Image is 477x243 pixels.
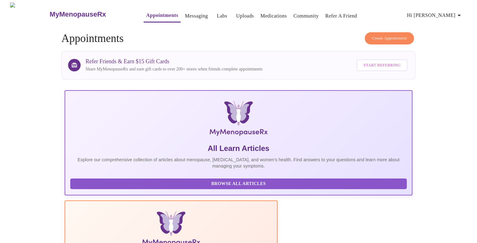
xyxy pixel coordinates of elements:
span: Start Referring [363,62,400,69]
span: Create Appointment [372,35,407,42]
a: Community [294,12,319,20]
p: Explore our comprehensive collection of articles about menopause, [MEDICAL_DATA], and women's hea... [70,157,407,169]
button: Create Appointment [365,32,414,44]
button: Community [291,10,321,22]
span: Browse All Articles [77,180,401,188]
button: Refer a Friend [323,10,360,22]
button: Start Referring [357,59,407,71]
button: Messaging [182,10,210,22]
h3: MyMenopauseRx [50,10,106,18]
img: MyMenopauseRx Logo [10,3,49,26]
a: Start Referring [355,56,409,74]
button: Medications [258,10,289,22]
button: Uploads [234,10,257,22]
a: Appointments [146,11,178,20]
img: MyMenopauseRx Logo [122,101,354,138]
a: MyMenopauseRx [49,3,131,25]
button: Browse All Articles [70,178,407,189]
button: Appointments [144,9,181,23]
a: Labs [217,12,227,20]
span: Hi [PERSON_NAME] [407,11,463,20]
p: Share MyMenopauseRx and earn gift cards to over 200+ stores when friends complete appointments [86,66,262,72]
a: Refer a Friend [325,12,357,20]
a: Messaging [185,12,208,20]
a: Browse All Articles [70,181,409,186]
h5: All Learn Articles [70,143,407,153]
button: Labs [212,10,232,22]
h4: Appointments [61,32,416,45]
a: Uploads [236,12,254,20]
button: Hi [PERSON_NAME] [405,9,465,22]
h3: Refer Friends & Earn $15 Gift Cards [86,58,262,65]
a: Medications [260,12,287,20]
